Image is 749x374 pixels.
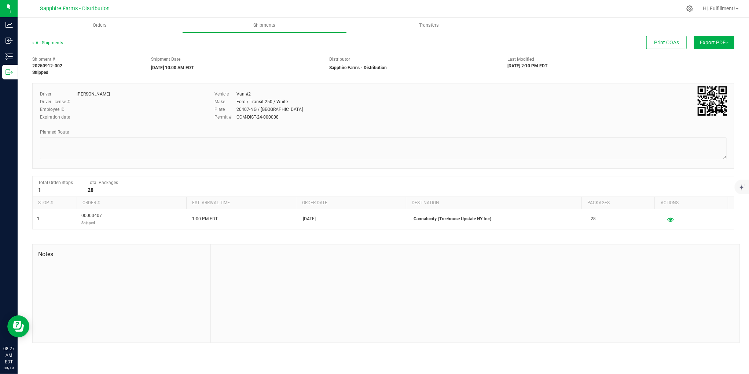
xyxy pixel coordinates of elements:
label: Expiration date [40,114,77,120]
label: Driver [40,91,77,97]
th: Order date [296,197,405,209]
span: Orders [83,22,117,29]
inline-svg: Inventory [5,53,13,60]
strong: 28 [88,187,93,193]
label: Plate [214,106,236,113]
strong: Shipped [32,70,48,75]
span: Notes [38,250,205,259]
a: Shipments [182,18,347,33]
th: Stop # [33,197,77,209]
span: Sapphire Farms - Distribution [40,5,110,12]
button: Print COAs [646,36,687,49]
div: 20407-NG / [GEOGRAPHIC_DATA] [236,106,303,113]
th: Est. arrival time [186,197,296,209]
th: Actions [654,197,728,209]
span: 00000407 [81,212,102,226]
label: Make [214,98,236,105]
inline-svg: Analytics [5,21,13,29]
span: Shipments [243,22,285,29]
span: Planned Route [40,130,69,135]
div: Manage settings [685,5,694,12]
div: Ford / Transit 250 / White [236,98,288,105]
a: Transfers [347,18,511,33]
inline-svg: Outbound [5,68,13,76]
span: 1:00 PM EDT [192,216,218,222]
th: Destination [406,197,581,209]
span: Hi, Fulfillment! [703,5,735,11]
a: Orders [18,18,182,33]
p: 08:27 AM EDT [3,345,14,365]
strong: [DATE] 10:00 AM EDT [151,65,194,70]
img: Scan me! [698,86,727,116]
label: Vehicle [214,91,236,97]
qrcode: 20250912-002 [698,86,727,116]
strong: 20250912-002 [32,63,62,68]
inline-svg: Inbound [5,37,13,44]
strong: 1 [38,187,41,193]
strong: [DATE] 2:10 PM EDT [508,63,548,68]
strong: Sapphire Farms - Distribution [329,65,387,70]
span: Print COAs [654,40,679,45]
span: [DATE] [303,216,316,222]
label: Driver license # [40,98,77,105]
a: All Shipments [32,40,63,45]
span: Total Order/Stops [38,180,73,185]
span: Transfers [409,22,449,29]
span: 28 [591,216,596,222]
label: Distributor [329,56,350,63]
label: Employee ID [40,106,77,113]
label: Shipment Date [151,56,180,63]
p: 09/19 [3,365,14,371]
label: Last Modified [508,56,535,63]
p: Cannabicity (Treehouse Upstate NY Inc) [414,216,582,222]
th: Packages [581,197,655,209]
iframe: Resource center [7,315,29,337]
p: Shipped [81,219,102,226]
div: [PERSON_NAME] [77,91,110,97]
span: Export PDF [700,40,728,45]
button: Export PDF [694,36,734,49]
div: OCM-DIST-24-000008 [236,114,279,120]
div: Van #2 [236,91,251,97]
span: 1 [37,216,40,222]
label: Permit # [214,114,236,120]
th: Order # [77,197,186,209]
span: Shipment # [32,56,140,63]
span: Total Packages [88,180,118,185]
